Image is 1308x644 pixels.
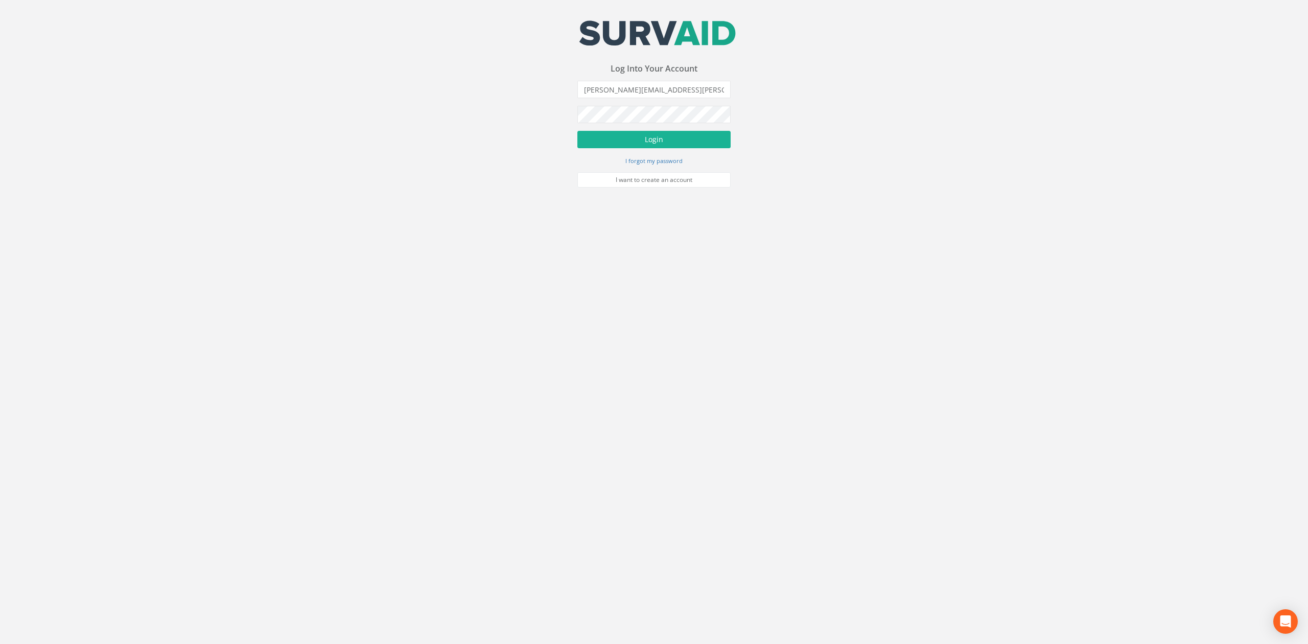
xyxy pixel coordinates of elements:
input: Email [577,81,731,98]
a: I want to create an account [577,172,731,188]
a: I forgot my password [625,156,683,165]
button: Login [577,131,731,148]
small: I forgot my password [625,157,683,165]
div: Open Intercom Messenger [1273,609,1298,634]
h3: Log Into Your Account [577,64,731,74]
